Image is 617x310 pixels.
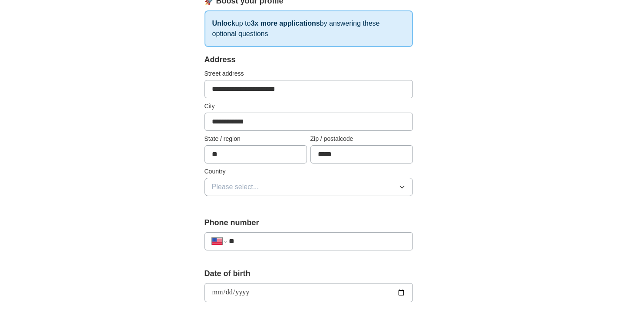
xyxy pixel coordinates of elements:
[212,182,259,192] span: Please select...
[205,134,307,143] label: State / region
[205,69,413,78] label: Street address
[205,10,413,47] p: up to by answering these optional questions
[310,134,413,143] label: Zip / postalcode
[212,20,235,27] strong: Unlock
[251,20,320,27] strong: 3x more applications
[205,54,413,66] div: Address
[205,102,413,111] label: City
[205,217,413,229] label: Phone number
[205,178,413,196] button: Please select...
[205,268,413,280] label: Date of birth
[205,167,413,176] label: Country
